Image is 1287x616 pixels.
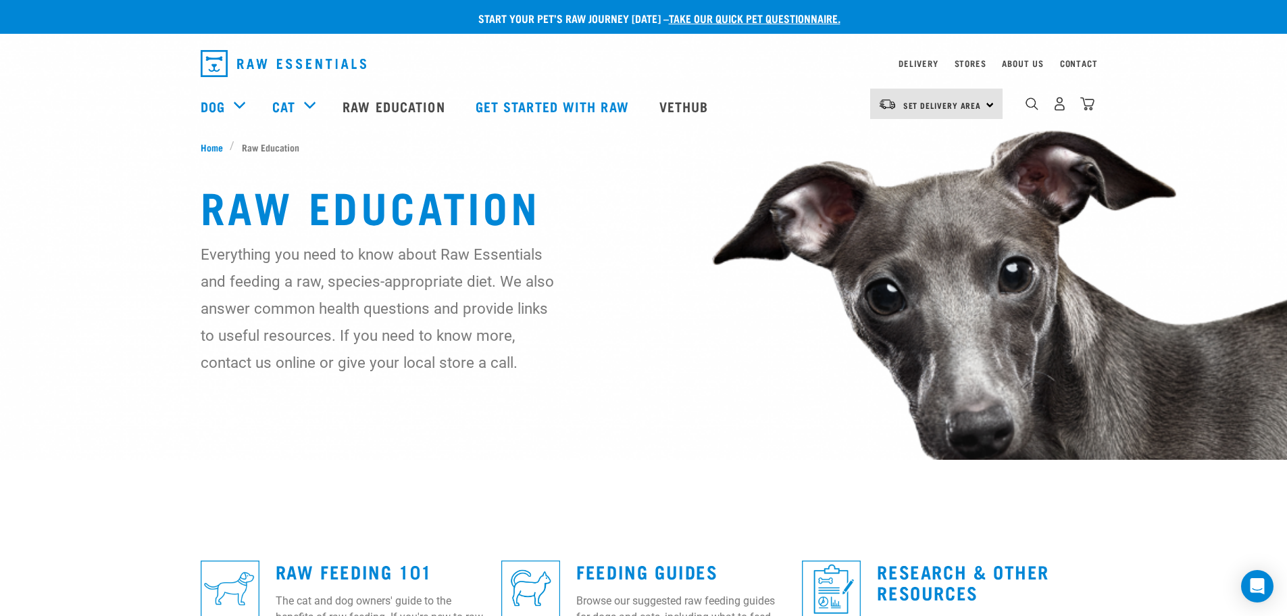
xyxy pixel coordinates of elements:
a: Dog [201,96,225,116]
div: Open Intercom Messenger [1241,570,1273,602]
span: Home [201,140,223,154]
a: Raw Feeding 101 [276,566,432,576]
span: Set Delivery Area [903,103,982,108]
nav: breadcrumbs [201,140,1087,154]
a: Research & Other Resources [877,566,1049,597]
img: van-moving.png [878,98,897,110]
a: Contact [1060,61,1098,66]
a: About Us [1002,61,1043,66]
a: Stores [955,61,986,66]
a: take our quick pet questionnaire. [669,15,840,21]
a: Home [201,140,230,154]
a: Get started with Raw [462,79,646,133]
img: Raw Essentials Logo [201,50,366,77]
p: Everything you need to know about Raw Essentials and feeding a raw, species-appropriate diet. We ... [201,241,555,376]
h1: Raw Education [201,181,1087,230]
a: Vethub [646,79,726,133]
nav: dropdown navigation [190,45,1098,82]
a: Feeding Guides [576,566,717,576]
a: Raw Education [329,79,461,133]
img: home-icon-1@2x.png [1026,97,1038,110]
img: home-icon@2x.png [1080,97,1094,111]
a: Delivery [899,61,938,66]
img: user.png [1053,97,1067,111]
a: Cat [272,96,295,116]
